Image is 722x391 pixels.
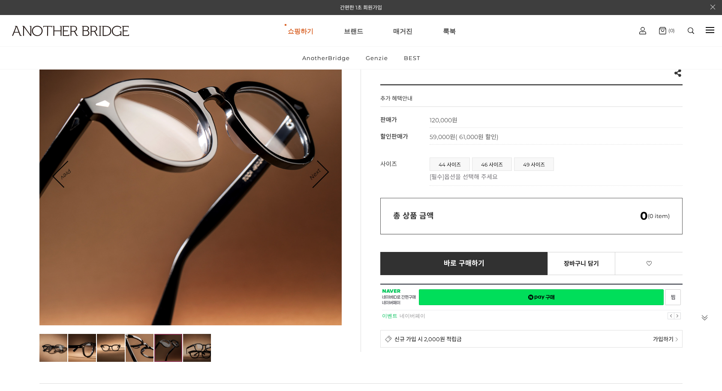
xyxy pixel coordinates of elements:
[640,212,670,219] span: (0 item)
[393,15,412,46] a: 매거진
[344,15,363,46] a: 브랜드
[659,27,675,34] a: (0)
[111,272,165,294] a: 설정
[548,252,616,275] a: 장바구니 담기
[380,94,412,106] h4: 추가 혜택안내
[385,335,392,343] img: detail_membership.png
[430,133,499,141] span: 59,000원
[665,289,681,305] a: 새창
[397,47,427,69] a: BEST
[380,153,430,186] th: 사이즈
[688,27,694,34] img: search
[78,285,89,292] span: 대화
[640,209,648,223] em: 0
[295,47,357,69] a: AnotherBridge
[382,313,397,319] strong: 이벤트
[4,26,113,57] a: logo
[27,285,32,292] span: 홈
[301,161,328,188] a: Next
[380,252,548,275] a: 바로 구매하기
[430,172,678,181] p: [필수]
[444,173,498,181] span: 옵션을 선택해 주세요
[443,15,456,46] a: 룩북
[53,161,79,187] a: Prev
[514,158,554,170] a: 49 사이즈
[430,158,470,171] li: 44 사이즈
[12,26,129,36] img: logo
[39,334,67,362] img: d8a971c8d4098888606ba367a792ad14.jpg
[653,335,674,343] span: 가입하기
[666,27,675,33] span: (0)
[675,337,678,342] img: npay_sp_more.png
[444,260,484,267] span: 바로 구매하기
[132,285,143,292] span: 설정
[430,116,457,124] strong: 120,000원
[659,27,666,34] img: cart
[3,272,57,294] a: 홈
[430,158,469,170] a: 44 사이즈
[57,272,111,294] a: 대화
[393,211,434,221] strong: 총 상품 금액
[380,330,683,348] a: 신규 가입 시 2,000원 적립금 가입하기
[455,133,499,141] span: ( 61,000원 할인)
[472,158,512,171] li: 46 사이즈
[380,116,397,124] span: 판매가
[288,15,313,46] a: 쇼핑하기
[419,289,664,305] a: 새창
[400,313,425,319] a: 네이버페이
[380,133,408,140] span: 할인판매가
[340,4,382,11] a: 간편한 1초 회원가입
[514,158,554,171] li: 49 사이즈
[394,335,462,343] span: 신규 가입 시 2,000원 적립금
[639,27,646,34] img: cart
[472,158,511,170] a: 46 사이즈
[358,47,395,69] a: Genzie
